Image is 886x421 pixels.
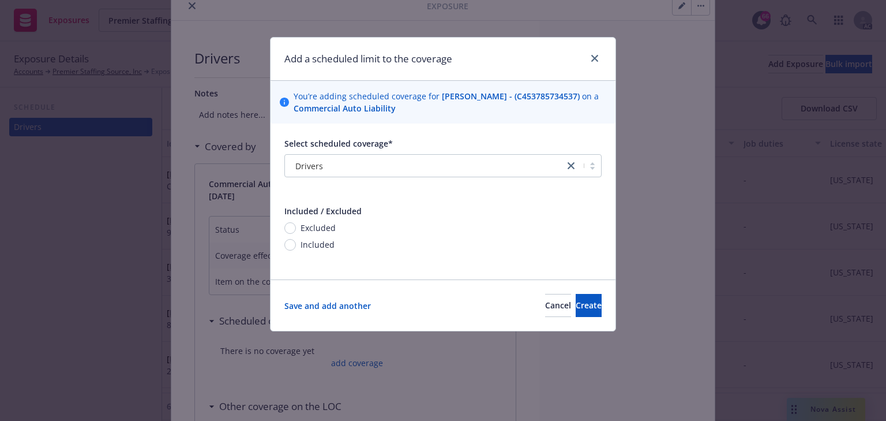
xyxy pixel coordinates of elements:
[545,294,571,317] button: Cancel
[291,160,558,172] span: Drivers
[294,103,396,114] span: Commercial Auto Liability
[284,51,452,66] h1: Add a scheduled limit to the coverage
[588,51,602,65] a: close
[576,300,602,311] span: Create
[301,222,336,234] span: Excluded
[284,300,371,312] a: Save and add another
[284,138,393,149] span: Select scheduled coverage*
[442,91,580,102] span: [PERSON_NAME] - (C453785734537)
[294,90,606,114] span: You’re adding scheduled coverage for on a
[576,294,602,317] button: Create
[284,206,362,217] span: Included / Excluded
[545,300,571,311] span: Cancel
[564,159,578,173] a: close
[284,222,296,234] input: Excluded
[295,160,323,172] span: Drivers
[284,239,296,251] input: Included
[301,239,335,251] span: Included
